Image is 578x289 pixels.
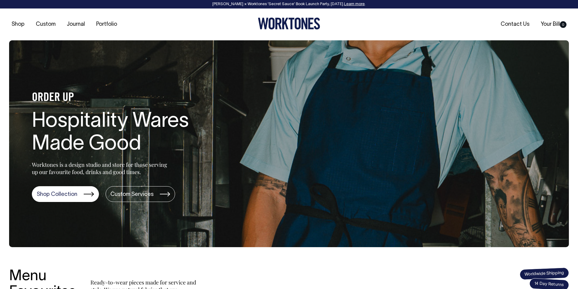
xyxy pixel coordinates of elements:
p: Worktones is a design studio and store for those serving up our favourite food, drinks and good t... [32,161,170,176]
h4: ORDER UP [32,92,226,104]
a: Contact Us [498,19,532,29]
a: Shop [9,19,27,29]
a: Custom Services [106,186,175,202]
span: 0 [560,21,566,28]
h1: Hospitality Wares Made Good [32,110,226,156]
a: Custom [33,19,58,29]
div: [PERSON_NAME] × Worktones ‘Secret Sauce’ Book Launch Party, [DATE]. . [6,2,572,6]
a: Portfolio [94,19,120,29]
a: Learn more [344,2,365,6]
span: Worldwide Shipping [519,267,569,280]
a: Journal [64,19,87,29]
a: Shop Collection [32,186,99,202]
a: Your Bill0 [538,19,569,29]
